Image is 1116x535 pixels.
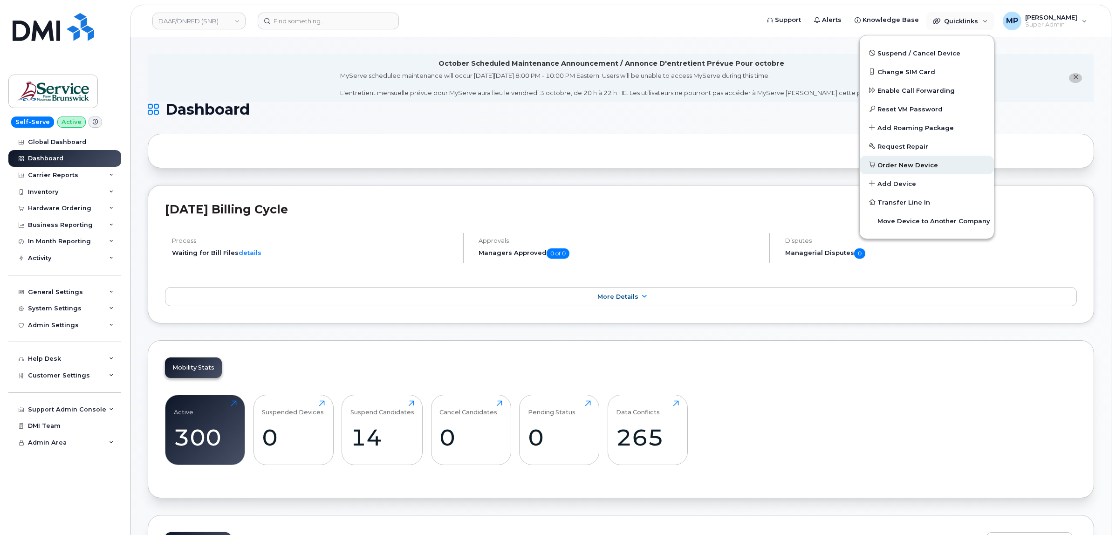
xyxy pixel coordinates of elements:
a: Active300 [174,400,237,460]
div: 265 [616,424,679,451]
a: details [239,249,261,256]
a: Add Device [860,174,994,193]
div: Cancel Candidates [439,400,497,416]
button: close notification [1069,73,1082,83]
div: MyServe scheduled maintenance will occur [DATE][DATE] 8:00 PM - 10:00 PM Eastern. Users will be u... [340,71,883,97]
span: Reset VM Password [877,105,943,114]
li: Waiting for Bill Files [172,248,455,257]
span: Order New Device [877,161,938,170]
span: Enable Call Forwarding [877,86,955,96]
div: Suspend Candidates [350,400,414,416]
span: Request Repair [877,142,928,151]
a: Suspend Candidates14 [350,400,414,460]
span: Change SIM Card [877,68,935,77]
div: Pending Status [528,400,575,416]
h5: Managerial Disputes [785,248,1077,259]
div: Active [174,400,193,416]
a: Cancel Candidates0 [439,400,502,460]
span: 0 [854,248,865,259]
a: Data Conflicts265 [616,400,679,460]
span: Transfer Line In [877,198,930,207]
div: 0 [262,424,325,451]
div: Data Conflicts [616,400,660,416]
span: 0 of 0 [547,248,569,259]
a: Suspended Devices0 [262,400,325,460]
div: October Scheduled Maintenance Announcement / Annonce D'entretient Prévue Pour octobre [438,59,784,69]
div: 300 [174,424,237,451]
div: Suspended Devices [262,400,324,416]
div: 0 [439,424,502,451]
a: Order New Device [860,156,994,174]
span: Add Roaming Package [877,123,954,133]
h4: Approvals [479,237,761,244]
h5: Managers Approved [479,248,761,259]
span: More Details [597,293,638,300]
span: Dashboard [165,103,250,117]
span: Add Device [877,179,916,189]
span: Suspend / Cancel Device [877,49,960,58]
h2: [DATE] Billing Cycle [165,202,1077,216]
h4: Disputes [785,237,1077,244]
a: Pending Status0 [528,400,591,460]
div: 14 [350,424,414,451]
h4: Process [172,237,455,244]
div: 0 [528,424,591,451]
span: Move Device to Another Company [877,217,990,226]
